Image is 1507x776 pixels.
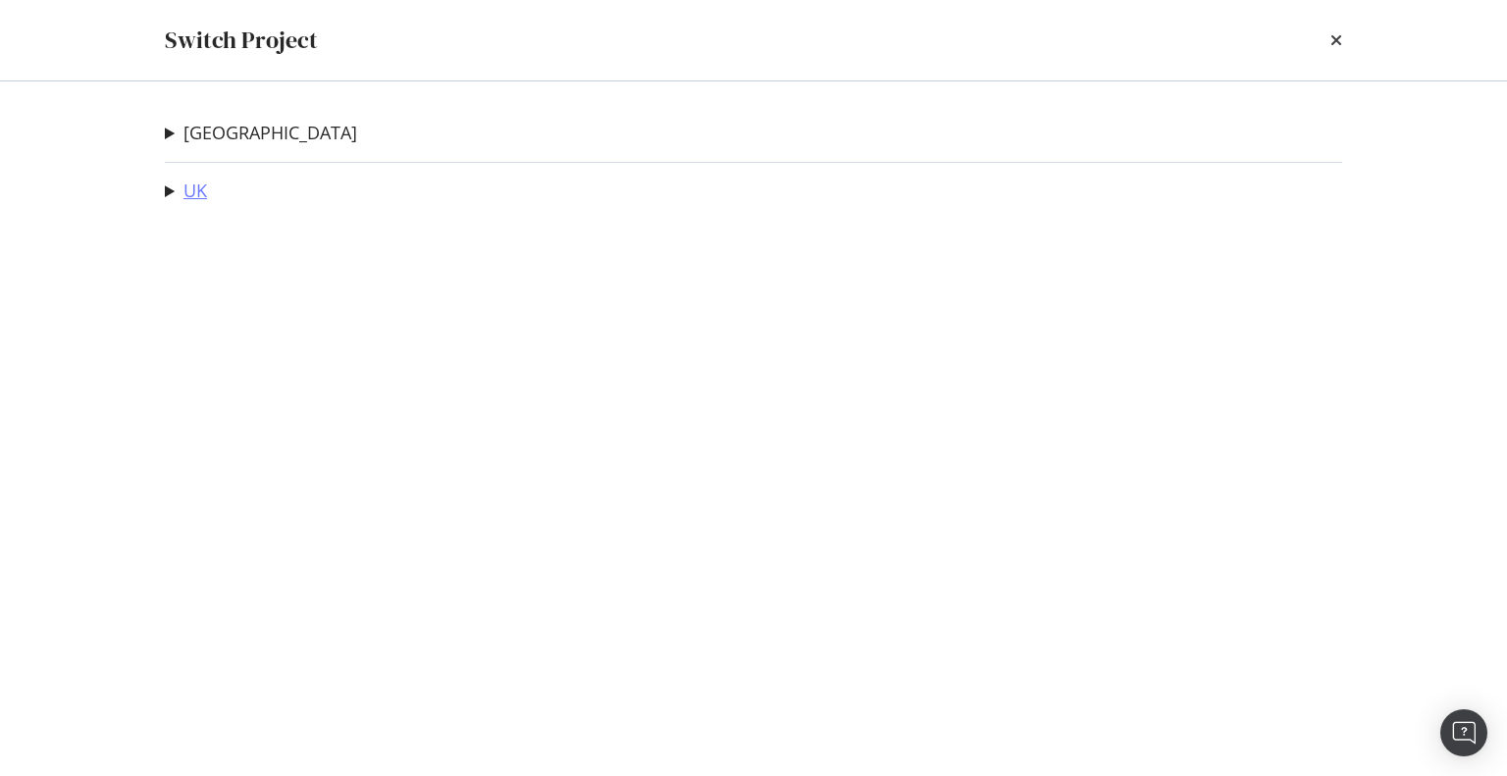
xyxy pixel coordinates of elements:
summary: [GEOGRAPHIC_DATA] [165,121,357,146]
summary: UK [165,179,207,204]
div: Switch Project [165,24,318,57]
a: UK [183,181,207,201]
div: Open Intercom Messenger [1440,709,1487,756]
a: [GEOGRAPHIC_DATA] [183,123,357,143]
div: times [1330,24,1342,57]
